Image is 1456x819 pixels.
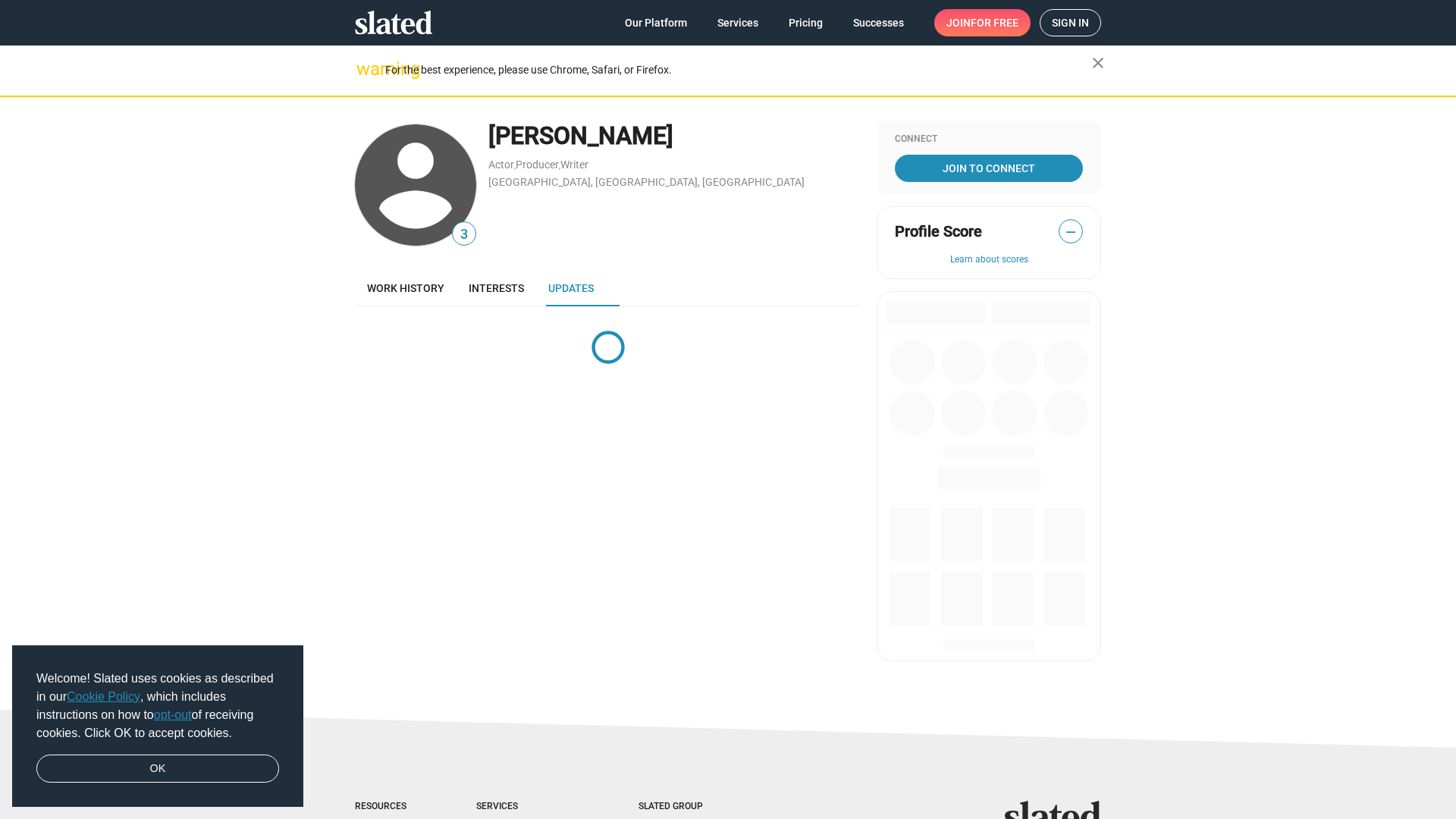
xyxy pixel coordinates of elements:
span: 3 [453,224,475,245]
span: Services [717,9,758,36]
a: Pricing [777,9,835,36]
a: [GEOGRAPHIC_DATA], [GEOGRAPHIC_DATA], [GEOGRAPHIC_DATA] [488,176,805,188]
span: — [1059,222,1082,242]
a: Successes [841,9,916,36]
span: Pricing [789,9,823,36]
a: Interests [457,270,536,306]
a: opt-out [154,708,192,721]
a: Work history [355,270,457,306]
span: Join To Connect [898,155,1080,182]
span: Work history [367,282,444,294]
span: Profile Score [895,221,982,242]
div: Services [476,801,578,813]
a: Actor [488,158,514,171]
span: , [514,162,516,170]
mat-icon: warning [356,60,375,78]
a: Updates [536,270,606,306]
a: Joinfor free [934,9,1031,36]
span: for free [971,9,1018,36]
a: Cookie Policy [67,690,140,703]
span: Successes [853,9,904,36]
span: Join [946,9,1018,36]
a: Services [705,9,770,36]
span: Our Platform [625,9,687,36]
span: , [559,162,560,170]
a: Producer [516,158,559,171]
div: cookieconsent [12,645,303,808]
span: Sign in [1052,10,1089,36]
mat-icon: close [1089,54,1107,72]
span: Welcome! Slated uses cookies as described in our , which includes instructions on how to of recei... [36,670,279,742]
span: Updates [548,282,594,294]
button: Learn about scores [895,254,1083,266]
a: Sign in [1040,9,1101,36]
div: [PERSON_NAME] [488,120,861,152]
div: Resources [355,801,416,813]
span: Interests [469,282,524,294]
div: Connect [895,133,1083,146]
a: dismiss cookie message [36,755,279,783]
div: For the best experience, please use Chrome, Safari, or Firefox. [385,60,1092,80]
a: Writer [560,158,588,171]
a: Join To Connect [895,155,1083,182]
div: Slated Group [639,801,742,813]
a: Our Platform [613,9,699,36]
